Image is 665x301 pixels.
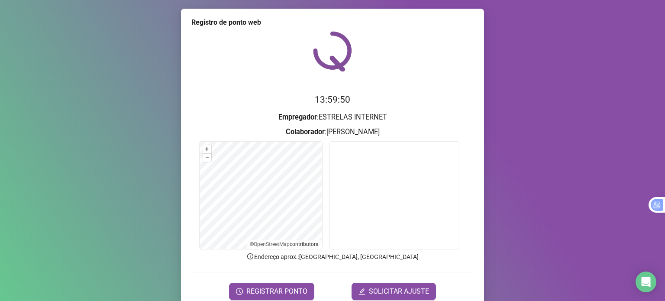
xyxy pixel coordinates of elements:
[191,112,474,123] h3: : ESTRELAS INTERNET
[254,241,290,247] a: OpenStreetMap
[369,286,429,297] span: SOLICITAR AJUSTE
[203,145,211,153] button: +
[191,252,474,262] p: Endereço aprox. : [GEOGRAPHIC_DATA], [GEOGRAPHIC_DATA]
[250,241,320,247] li: © contributors.
[313,31,352,71] img: QRPoint
[352,283,436,300] button: editSOLICITAR AJUSTE
[203,154,211,162] button: –
[191,126,474,138] h3: : [PERSON_NAME]
[229,283,314,300] button: REGISTRAR PONTO
[246,252,254,260] span: info-circle
[315,94,350,105] time: 13:59:50
[286,128,325,136] strong: Colaborador
[246,286,307,297] span: REGISTRAR PONTO
[191,17,474,28] div: Registro de ponto web
[278,113,317,121] strong: Empregador
[358,288,365,295] span: edit
[236,288,243,295] span: clock-circle
[636,272,656,292] div: Open Intercom Messenger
